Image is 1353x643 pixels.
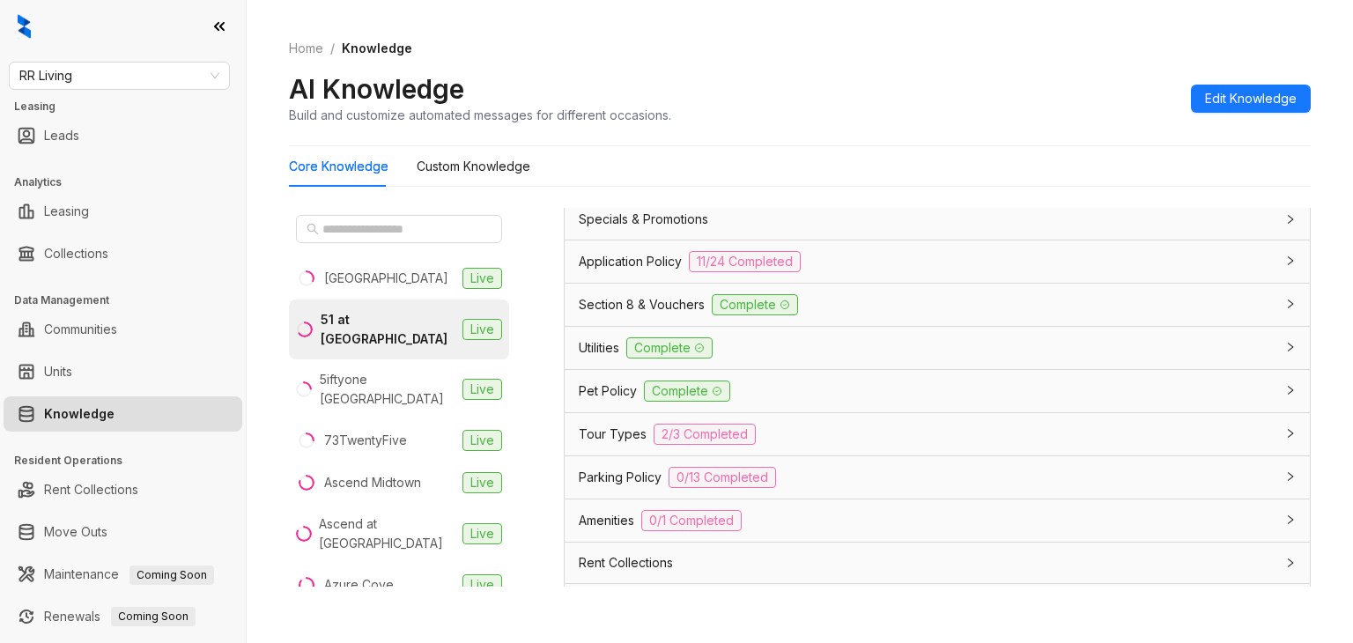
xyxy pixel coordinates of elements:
[579,511,634,530] span: Amenities
[4,599,242,634] li: Renewals
[462,430,502,451] span: Live
[579,425,647,444] span: Tour Types
[1285,342,1296,352] span: collapsed
[1205,89,1297,108] span: Edit Knowledge
[44,354,72,389] a: Units
[18,14,31,39] img: logo
[565,199,1310,240] div: Specials & Promotions
[307,223,319,235] span: search
[4,312,242,347] li: Communities
[44,194,89,229] a: Leasing
[4,236,242,271] li: Collections
[579,338,619,358] span: Utilities
[641,510,742,531] span: 0/1 Completed
[4,472,242,507] li: Rent Collections
[565,543,1310,583] div: Rent Collections
[14,292,246,308] h3: Data Management
[289,106,671,124] div: Build and customize automated messages for different occasions.
[565,499,1310,542] div: Amenities0/1 Completed
[462,319,502,340] span: Live
[289,157,388,176] div: Core Knowledge
[417,157,530,176] div: Custom Knowledge
[44,472,138,507] a: Rent Collections
[324,269,448,288] div: [GEOGRAPHIC_DATA]
[4,118,242,153] li: Leads
[579,381,637,401] span: Pet Policy
[565,456,1310,499] div: Parking Policy0/13 Completed
[44,514,107,550] a: Move Outs
[1285,214,1296,225] span: collapsed
[320,370,455,409] div: 5iftyone [GEOGRAPHIC_DATA]
[19,63,219,89] span: RR Living
[1285,428,1296,439] span: collapsed
[1285,299,1296,309] span: collapsed
[129,565,214,585] span: Coming Soon
[462,574,502,595] span: Live
[579,468,662,487] span: Parking Policy
[44,236,108,271] a: Collections
[14,99,246,115] h3: Leasing
[579,295,705,314] span: Section 8 & Vouchers
[565,370,1310,412] div: Pet PolicyComplete
[689,251,801,272] span: 11/24 Completed
[579,553,673,573] span: Rent Collections
[1285,558,1296,568] span: collapsed
[654,424,756,445] span: 2/3 Completed
[579,210,708,229] span: Specials & Promotions
[4,194,242,229] li: Leasing
[626,337,713,358] span: Complete
[321,310,455,349] div: 51 at [GEOGRAPHIC_DATA]
[644,381,730,402] span: Complete
[289,72,464,106] h2: AI Knowledge
[565,327,1310,369] div: UtilitiesComplete
[324,431,407,450] div: 73TwentyFive
[44,599,196,634] a: RenewalsComing Soon
[44,312,117,347] a: Communities
[462,379,502,400] span: Live
[4,354,242,389] li: Units
[4,557,242,592] li: Maintenance
[285,39,327,58] a: Home
[111,607,196,626] span: Coming Soon
[324,575,394,595] div: Azure Cove
[324,473,421,492] div: Ascend Midtown
[565,240,1310,283] div: Application Policy11/24 Completed
[579,252,682,271] span: Application Policy
[565,284,1310,326] div: Section 8 & VouchersComplete
[1191,85,1311,113] button: Edit Knowledge
[44,118,79,153] a: Leads
[712,294,798,315] span: Complete
[1285,385,1296,395] span: collapsed
[319,514,455,553] div: Ascend at [GEOGRAPHIC_DATA]
[4,396,242,432] li: Knowledge
[330,39,335,58] li: /
[1285,514,1296,525] span: collapsed
[462,523,502,544] span: Live
[462,472,502,493] span: Live
[44,396,115,432] a: Knowledge
[4,514,242,550] li: Move Outs
[462,268,502,289] span: Live
[1285,471,1296,482] span: collapsed
[1285,255,1296,266] span: collapsed
[565,413,1310,455] div: Tour Types2/3 Completed
[669,467,776,488] span: 0/13 Completed
[342,41,412,55] span: Knowledge
[565,584,1310,625] div: Policies
[14,453,246,469] h3: Resident Operations
[14,174,246,190] h3: Analytics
